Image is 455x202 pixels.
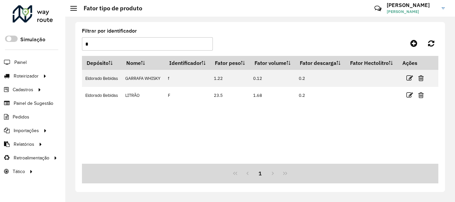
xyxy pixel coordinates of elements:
[122,70,165,87] td: GARRAFA WHISKY
[295,70,346,87] td: 0.2
[406,74,413,83] a: Editar
[165,70,211,87] td: f
[295,56,346,70] th: Fator descarga
[371,1,385,16] a: Contato Rápido
[345,56,398,70] th: Fator Hectolitro
[250,56,295,70] th: Fator volume
[210,70,250,87] td: 1.22
[398,56,438,70] th: Ações
[14,73,39,80] span: Roteirizador
[418,91,424,100] a: Excluir
[14,59,27,66] span: Painel
[82,56,122,70] th: Depósito
[82,87,122,104] td: Eldorado Bebidas
[250,87,295,104] td: 1.68
[13,113,29,120] span: Pedidos
[14,127,39,134] span: Importações
[210,56,250,70] th: Fator peso
[14,100,53,107] span: Painel de Sugestão
[122,56,165,70] th: Nome
[82,70,122,87] td: Eldorado Bebidas
[77,5,142,12] h2: Fator tipo de produto
[20,36,45,44] label: Simulação
[387,9,437,15] span: [PERSON_NAME]
[14,154,49,161] span: Retroalimentação
[210,87,250,104] td: 23.5
[82,27,137,35] label: Filtrar por identificador
[165,87,211,104] td: F
[418,74,424,83] a: Excluir
[14,141,34,148] span: Relatórios
[387,2,437,8] h3: [PERSON_NAME]
[13,86,33,93] span: Cadastros
[122,87,165,104] td: LITRÃO
[165,56,211,70] th: Identificador
[13,168,25,175] span: Tático
[250,70,295,87] td: 0.12
[406,91,413,100] a: Editar
[295,87,346,104] td: 0.2
[254,167,266,180] button: 1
